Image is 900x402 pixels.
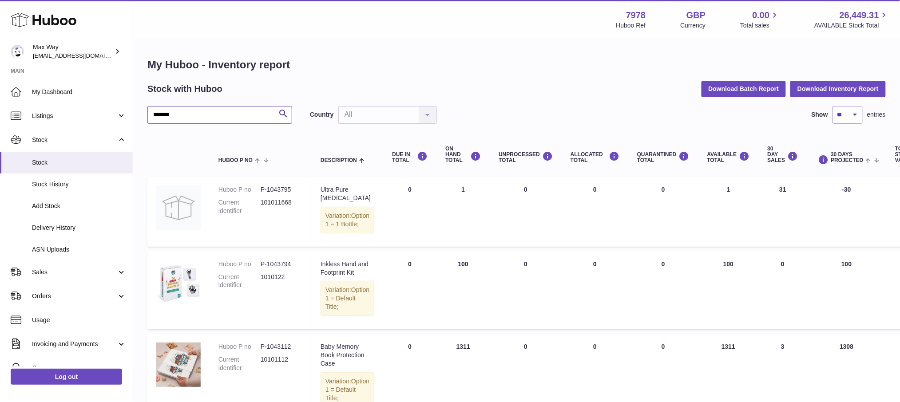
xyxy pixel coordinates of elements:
label: Country [310,110,334,119]
h1: My Huboo - Inventory report [147,58,886,72]
div: 30 DAY SALES [768,146,798,164]
td: 1 [698,177,759,247]
dd: 10101112 [261,355,303,372]
span: Stock [32,136,117,144]
span: Option 1 = Default Title; [325,378,369,402]
span: 30 DAYS PROJECTED [831,152,864,163]
span: Sales [32,268,117,276]
div: DUE IN TOTAL [392,151,428,163]
span: Add Stock [32,202,126,210]
strong: GBP [686,9,706,21]
td: 0 [759,251,807,329]
div: QUARANTINED Total [637,151,690,163]
span: Usage [32,316,126,324]
dt: Huboo P no [218,185,261,194]
dt: Huboo P no [218,343,261,351]
span: Orders [32,292,117,300]
span: 0 [662,343,665,350]
img: product image [156,343,201,387]
div: ON HAND Total [445,146,481,164]
td: 100 [436,251,490,329]
span: 0.00 [753,9,770,21]
div: Variation: [321,281,374,316]
span: Stock History [32,180,126,189]
strong: 7978 [626,9,646,21]
div: UNPROCESSED Total [499,151,553,163]
td: -30 [807,177,887,247]
span: Stock [32,158,126,167]
dt: Current identifier [218,198,261,215]
dd: P-1043795 [261,185,303,194]
span: Cases [32,364,126,372]
div: Max Way [33,43,113,60]
span: Description [321,158,357,163]
a: Log out [11,369,122,385]
td: 31 [759,177,807,247]
div: Inkless Hand and Footprint Kit [321,260,374,277]
img: product image [156,260,201,304]
a: 26,449.31 AVAILABLE Stock Total [814,9,889,30]
td: 0 [383,177,436,247]
dt: Current identifier [218,355,261,372]
span: Option 1 = Default Title; [325,286,369,310]
span: Delivery History [32,224,126,232]
td: 100 [807,251,887,329]
td: 0 [383,251,436,329]
td: 0 [490,177,562,247]
span: 0 [662,186,665,193]
td: 0 [562,251,628,329]
h2: Stock with Huboo [147,83,222,95]
img: internalAdmin-7978@internal.huboo.com [11,45,24,58]
div: Ultra Pure [MEDICAL_DATA] [321,185,374,202]
td: 0 [490,251,562,329]
dd: P-1043112 [261,343,303,351]
div: Variation: [321,207,374,233]
a: 0.00 Total sales [740,9,780,30]
span: My Dashboard [32,88,126,96]
dd: 101011668 [261,198,303,215]
img: product image [156,185,201,230]
span: Listings [32,112,117,120]
dt: Current identifier [218,273,261,290]
span: 0 [662,260,665,268]
div: Currency [681,21,706,30]
span: 26,449.31 [840,9,879,21]
span: AVAILABLE Stock Total [814,21,889,30]
button: Download Inventory Report [790,81,886,97]
button: Download Batch Report [702,81,786,97]
span: Option 1 = 1 Bottle; [325,212,369,228]
div: ALLOCATED Total [571,151,619,163]
span: entries [867,110,886,119]
span: Huboo P no [218,158,253,163]
td: 0 [562,177,628,247]
td: 100 [698,251,759,329]
span: [EMAIL_ADDRESS][DOMAIN_NAME] [33,52,131,59]
div: Baby Memory Book Protection Case [321,343,374,368]
span: ASN Uploads [32,245,126,254]
div: AVAILABLE Total [707,151,750,163]
dt: Huboo P no [218,260,261,268]
dd: P-1043794 [261,260,303,268]
div: Huboo Ref [616,21,646,30]
dd: 1010122 [261,273,303,290]
span: Invoicing and Payments [32,340,117,348]
span: Total sales [740,21,780,30]
td: 1 [436,177,490,247]
label: Show [812,110,828,119]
